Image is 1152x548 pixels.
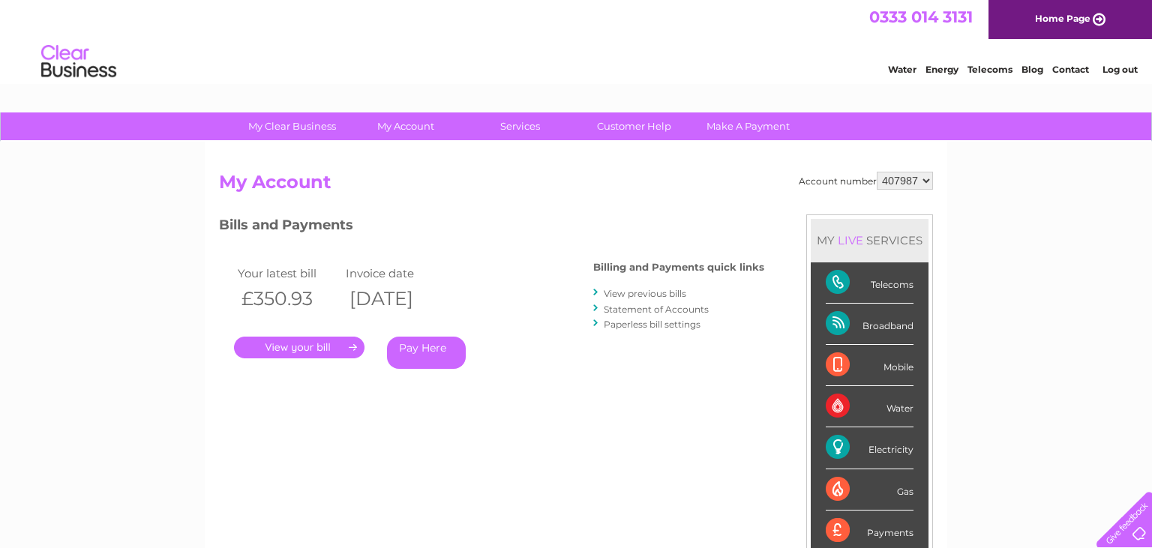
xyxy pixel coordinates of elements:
[1052,64,1089,75] a: Contact
[219,214,764,241] h3: Bills and Payments
[826,469,913,511] div: Gas
[219,172,933,200] h2: My Account
[234,283,342,314] th: £350.93
[888,64,916,75] a: Water
[799,172,933,190] div: Account number
[826,386,913,427] div: Water
[604,304,709,315] a: Statement of Accounts
[230,112,354,140] a: My Clear Business
[342,283,450,314] th: [DATE]
[967,64,1012,75] a: Telecoms
[826,304,913,345] div: Broadband
[604,319,700,330] a: Paperless bill settings
[925,64,958,75] a: Energy
[1102,64,1138,75] a: Log out
[234,263,342,283] td: Your latest bill
[826,345,913,386] div: Mobile
[811,219,928,262] div: MY SERVICES
[835,233,866,247] div: LIVE
[234,337,364,358] a: .
[458,112,582,140] a: Services
[387,337,466,369] a: Pay Here
[1021,64,1043,75] a: Blog
[223,8,931,73] div: Clear Business is a trading name of Verastar Limited (registered in [GEOGRAPHIC_DATA] No. 3667643...
[869,7,973,26] a: 0333 014 3131
[572,112,696,140] a: Customer Help
[826,262,913,304] div: Telecoms
[40,39,117,85] img: logo.png
[344,112,468,140] a: My Account
[826,427,913,469] div: Electricity
[593,262,764,273] h4: Billing and Payments quick links
[604,288,686,299] a: View previous bills
[342,263,450,283] td: Invoice date
[686,112,810,140] a: Make A Payment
